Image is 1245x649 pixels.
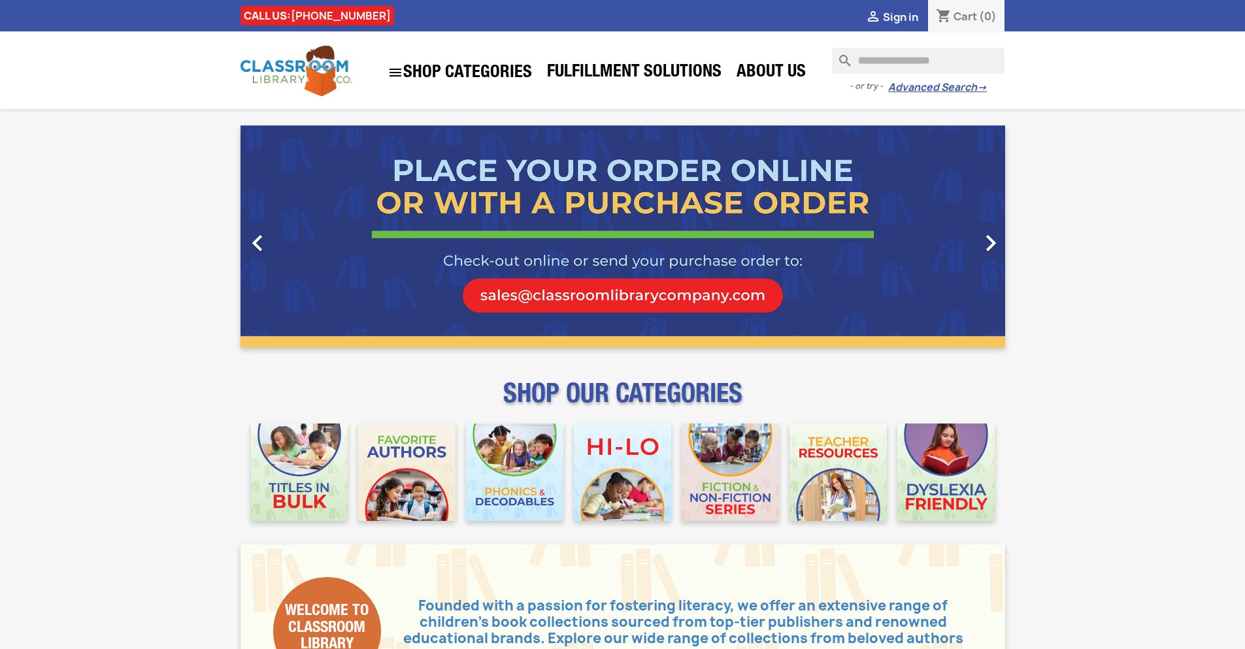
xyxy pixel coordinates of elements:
[865,10,918,24] a:  Sign in
[466,424,563,521] img: CLC_Phonics_And_Decodables_Mobile.jpg
[883,10,918,24] span: Sign in
[897,424,995,521] img: CLC_Dyslexia_Mobile.jpg
[540,60,728,86] a: Fulfillment Solutions
[241,46,352,96] img: Classroom Library Company
[832,48,1004,74] input: Search
[388,65,403,80] i: 
[977,81,987,94] span: →
[850,80,888,93] span: - or try -
[974,227,1007,259] i: 
[865,10,881,25] i: 
[358,424,456,521] img: CLC_Favorite_Authors_Mobile.jpg
[936,9,952,25] i: shopping_cart
[832,48,848,63] i: search
[890,125,1005,348] a: Next
[888,81,987,94] a: Advanced Search→
[954,9,977,24] span: Cart
[682,424,779,521] img: CLC_Fiction_Nonfiction_Mobile.jpg
[789,424,887,521] img: CLC_Teacher_Resources_Mobile.jpg
[381,58,539,87] a: SHOP CATEGORIES
[291,8,391,23] a: [PHONE_NUMBER]
[730,60,812,86] a: About Us
[241,390,1005,413] p: SHOP OUR CATEGORIES
[241,125,356,348] a: Previous
[241,125,1005,348] ul: Carousel container
[241,227,274,259] i: 
[251,424,348,521] img: CLC_Bulk_Mobile.jpg
[241,6,394,25] div: CALL US:
[979,9,997,24] span: (0)
[574,424,671,521] img: CLC_HiLo_Mobile.jpg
